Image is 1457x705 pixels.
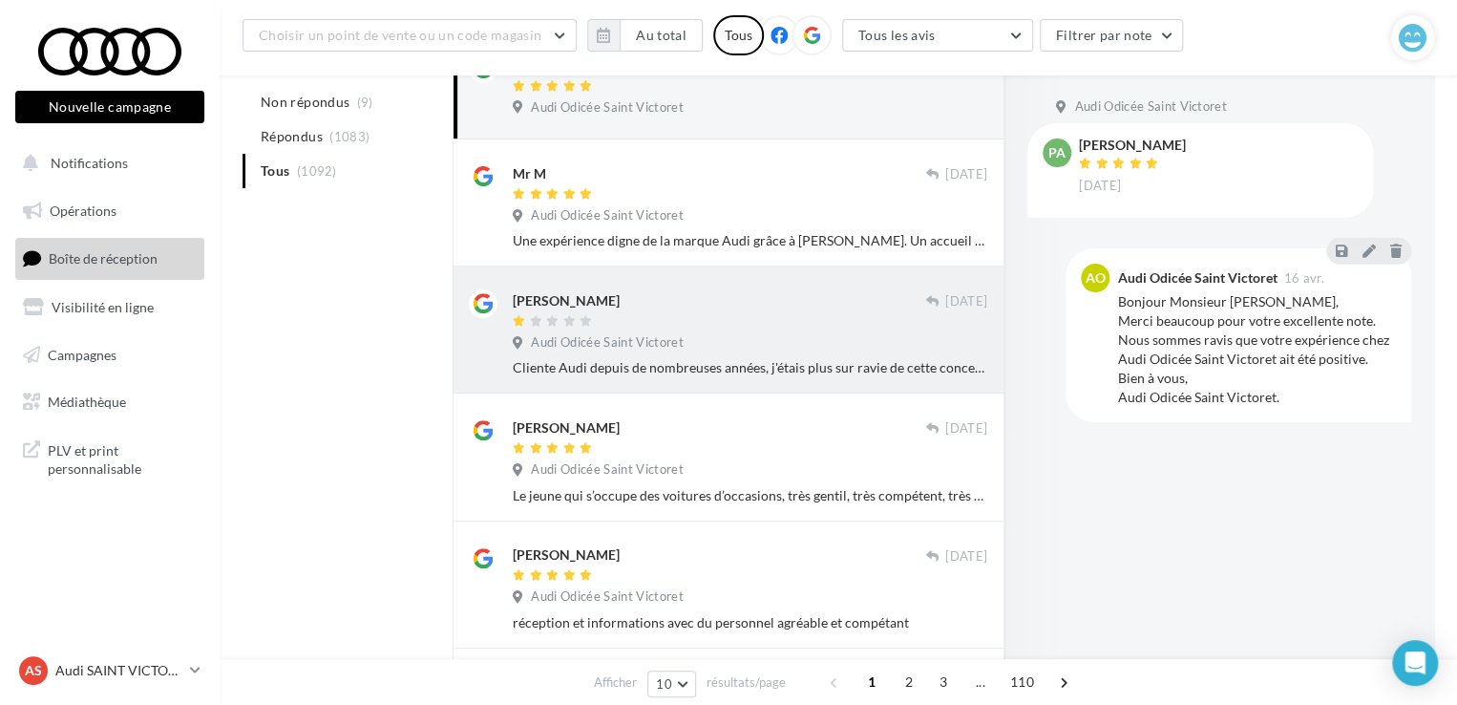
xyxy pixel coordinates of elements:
span: (9) [357,95,373,110]
span: [DATE] [945,548,987,566]
div: Le jeune qui s’occupe des voitures d’occasions, très gentil, très compétent, très attentionné. [513,486,987,505]
span: Tous les avis [858,27,936,43]
span: [DATE] [1079,178,1121,195]
span: AS [25,661,42,680]
div: Une expérience digne de la marque Audi grâce à [PERSON_NAME]. Un accueil irréprochable, un suivi ... [513,231,987,250]
span: résultats/page [707,673,786,692]
span: Audi Odicée Saint Victoret [1074,98,1226,116]
a: PLV et print personnalisable [11,430,208,486]
span: 10 [656,676,672,692]
div: [PERSON_NAME] [513,418,620,438]
span: Audi Odicée Saint Victoret [531,99,683,117]
span: PLV et print personnalisable [48,438,197,479]
span: 16 avr. [1283,272,1323,285]
button: Nouvelle campagne [15,91,204,123]
span: 1 [856,667,887,697]
div: Bonjour Monsieur [PERSON_NAME], Merci beaucoup pour votre excellente note. Nous sommes ravis que ... [1117,292,1396,407]
span: Audi Odicée Saint Victoret [531,461,683,479]
div: Audi Odicée Saint Victoret [1117,271,1277,285]
span: Campagnes [48,346,116,362]
span: Médiathèque [48,394,126,410]
div: [PERSON_NAME] [1079,139,1186,152]
div: réception et informations avec du personnel agréable et compétant [513,613,987,632]
span: ... [965,667,996,697]
span: Notifications [51,155,128,171]
div: Tous [713,15,764,55]
span: Répondus [261,127,323,146]
span: Visibilité en ligne [52,299,154,315]
span: 3 [928,667,959,697]
button: Au total [620,19,703,52]
button: Tous les avis [842,19,1033,52]
span: Afficher [594,673,637,692]
div: Mr M [513,164,546,183]
span: Choisir un point de vente ou un code magasin [259,27,541,43]
span: 110 [1003,667,1042,697]
span: Audi Odicée Saint Victoret [531,207,683,224]
span: Opérations [50,203,116,219]
p: Audi SAINT VICTORET [55,661,182,680]
div: Cliente Audi depuis de nombreuses années, j'étais plus sur ravie de cette concession. Depuis 2 an... [513,358,987,377]
span: [DATE] [945,420,987,438]
span: 2 [894,667,924,697]
div: [PERSON_NAME] [513,545,620,565]
span: Non répondus [261,93,349,112]
a: Médiathèque [11,382,208,422]
a: AS Audi SAINT VICTORET [15,652,204,689]
button: Filtrer par note [1040,19,1184,52]
span: PA [1048,143,1066,162]
span: [DATE] [945,166,987,183]
a: Visibilité en ligne [11,288,208,328]
button: Au total [587,19,703,52]
a: Campagnes [11,335,208,375]
span: Audi Odicée Saint Victoret [531,334,683,352]
span: [DATE] [945,293,987,310]
span: (1083) [329,129,370,144]
div: Open Intercom Messenger [1392,640,1438,686]
a: Opérations [11,191,208,231]
button: 10 [647,671,696,697]
a: Boîte de réception [11,238,208,279]
div: [PERSON_NAME] [513,291,620,310]
span: AO [1086,268,1106,288]
button: Notifications [11,143,201,183]
button: Choisir un point de vente ou un code magasin [243,19,577,52]
span: Audi Odicée Saint Victoret [531,588,683,606]
span: Boîte de réception [49,250,158,267]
